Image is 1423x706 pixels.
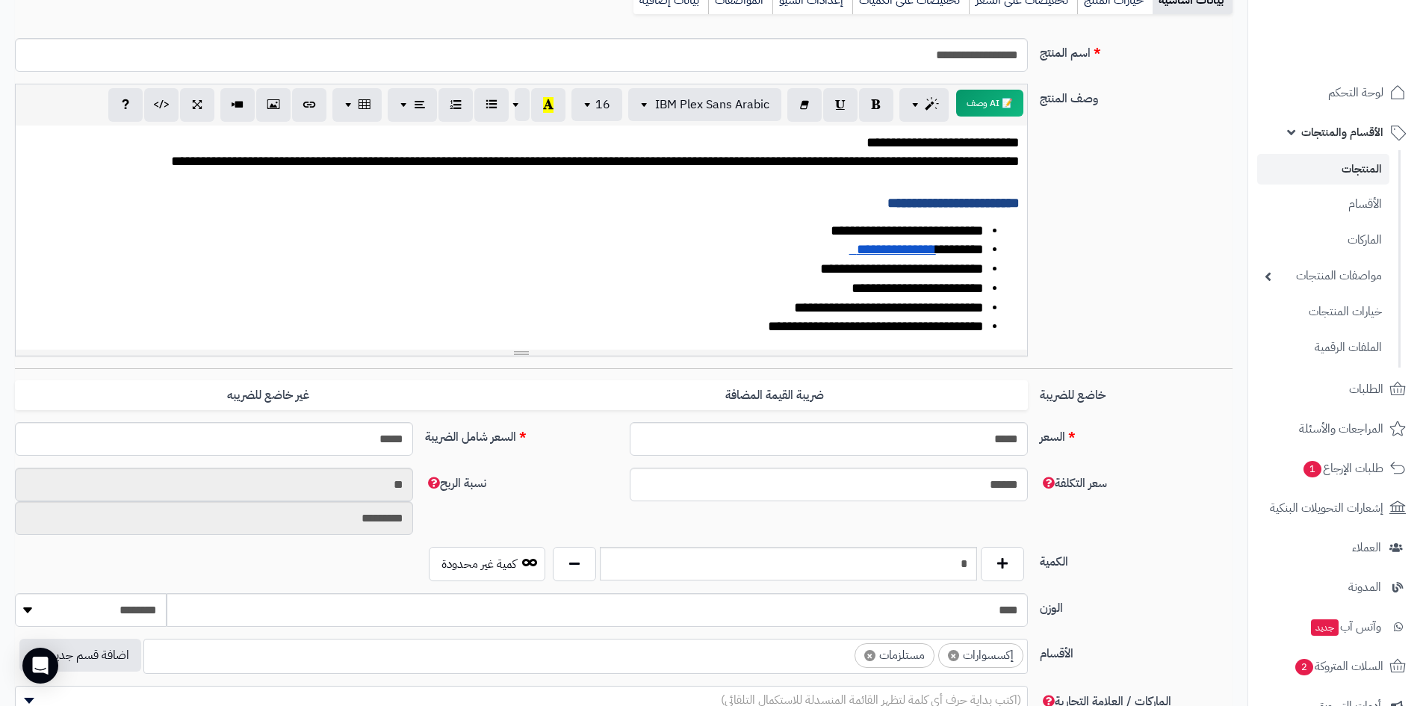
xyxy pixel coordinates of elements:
span: 1 [1303,461,1321,477]
a: لوحة التحكم [1257,75,1414,111]
a: مواصفات المنتجات [1257,260,1389,292]
span: 2 [1295,659,1313,675]
a: السلات المتروكة2 [1257,648,1414,684]
a: المدونة [1257,569,1414,605]
span: سعر التكلفة [1040,474,1107,492]
span: السلات المتروكة [1294,656,1383,677]
span: طلبات الإرجاع [1302,458,1383,479]
a: المنتجات [1257,154,1389,185]
button: 16 [571,88,622,121]
a: الملفات الرقمية [1257,332,1389,364]
a: طلبات الإرجاع1 [1257,450,1414,486]
a: وآتس آبجديد [1257,609,1414,645]
span: العملاء [1352,537,1381,558]
label: السعر شامل الضريبة [419,422,624,446]
span: لوحة التحكم [1328,82,1383,103]
label: الكمية [1034,547,1238,571]
span: الطلبات [1349,379,1383,400]
a: الأقسام [1257,188,1389,220]
a: المراجعات والأسئلة [1257,411,1414,447]
a: الطلبات [1257,371,1414,407]
label: الأقسام [1034,639,1238,663]
label: غير خاضع للضريبه [15,380,521,411]
span: جديد [1311,619,1339,636]
a: الماركات [1257,224,1389,256]
button: IBM Plex Sans Arabic [628,88,781,121]
label: وصف المنتج [1034,84,1238,108]
a: خيارات المنتجات [1257,296,1389,328]
button: اضافة قسم جديد [19,639,141,672]
span: × [864,650,875,661]
span: 16 [595,96,610,114]
div: Open Intercom Messenger [22,648,58,684]
li: إكسسوارات [938,643,1023,668]
li: مستلزمات [855,643,934,668]
a: العملاء [1257,530,1414,566]
button: 📝 AI وصف [956,90,1023,117]
span: المراجعات والأسئلة [1299,418,1383,439]
label: الوزن [1034,593,1238,617]
img: logo-2.png [1321,40,1409,71]
span: IBM Plex Sans Arabic [655,96,769,114]
span: الأقسام والمنتجات [1301,122,1383,143]
span: إشعارات التحويلات البنكية [1270,498,1383,518]
span: المدونة [1348,577,1381,598]
span: × [948,650,959,661]
label: ضريبة القيمة المضافة [521,380,1028,411]
span: وآتس آب [1309,616,1381,637]
label: اسم المنتج [1034,38,1238,62]
label: خاضع للضريبة [1034,380,1238,404]
label: السعر [1034,422,1238,446]
span: نسبة الربح [425,474,486,492]
a: إشعارات التحويلات البنكية [1257,490,1414,526]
